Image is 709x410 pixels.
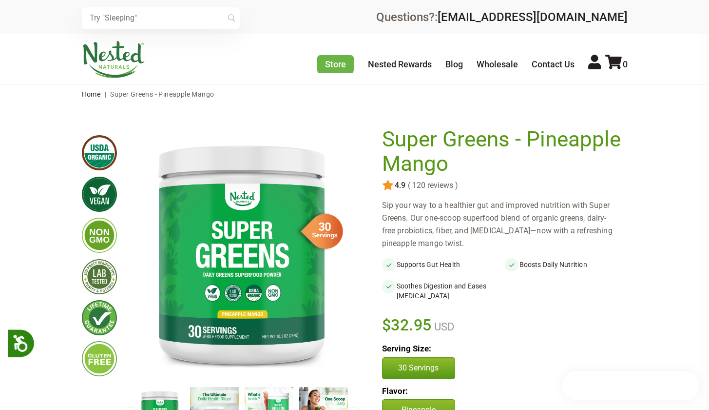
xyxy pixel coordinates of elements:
[532,59,575,69] a: Contact Us
[382,127,623,176] h1: Super Greens - Pineapple Mango
[382,180,394,191] img: star.svg
[82,90,101,98] a: Home
[82,177,117,212] img: vegan
[82,135,117,170] img: usdaorganic
[445,59,463,69] a: Blog
[394,181,405,190] span: 4.9
[605,59,628,69] a: 0
[82,218,117,253] img: gmofree
[294,210,343,252] img: sg-servings-30.png
[382,386,408,396] b: Flavor:
[382,357,455,379] button: 30 Servings
[382,279,505,303] li: Soothes Digestion and Eases [MEDICAL_DATA]
[392,363,445,373] p: 30 Servings
[82,84,628,104] nav: breadcrumbs
[82,341,117,376] img: glutenfree
[110,90,214,98] span: Super Greens - Pineapple Mango
[382,258,505,271] li: Supports Gut Health
[82,41,145,78] img: Nested Naturals
[477,59,518,69] a: Wholesale
[382,344,431,353] b: Serving Size:
[405,181,458,190] span: ( 120 reviews )
[382,199,628,250] div: Sip your way to a healthier gut and improved nutrition with Super Greens. Our one-scoop superfood...
[368,59,432,69] a: Nested Rewards
[82,7,240,29] input: Try "Sleeping"
[133,127,351,379] img: Super Greens - Pineapple Mango
[102,90,109,98] span: |
[623,59,628,69] span: 0
[317,55,354,73] a: Store
[562,371,699,400] iframe: Button to open loyalty program pop-up
[505,258,628,271] li: Boosts Daily Nutrition
[82,300,117,335] img: lifetimeguarantee
[432,321,454,333] span: USD
[382,314,432,336] span: $32.95
[376,11,628,23] div: Questions?:
[438,10,628,24] a: [EMAIL_ADDRESS][DOMAIN_NAME]
[82,259,117,294] img: thirdpartytested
